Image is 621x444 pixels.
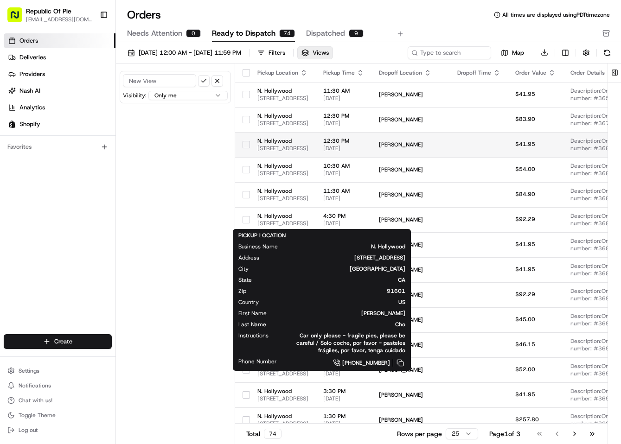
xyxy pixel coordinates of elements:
span: 10:30 AM [323,162,364,170]
span: [PERSON_NAME] [379,116,442,123]
span: Description: Order number: #3686 for [PERSON_NAME] [570,187,617,202]
span: [GEOGRAPHIC_DATA] [263,265,405,273]
span: All times are displayed using PDT timezone [502,11,610,19]
span: PICKUP LOCATION [238,232,286,239]
input: New View [123,74,196,87]
span: 91601 [261,287,405,295]
span: [STREET_ADDRESS] [257,170,308,177]
span: [PERSON_NAME] [379,91,442,98]
span: N. Hollywood [257,137,308,145]
span: N. Hollywood [257,187,308,195]
span: [STREET_ADDRESS] [274,254,405,261]
a: Orders [4,33,115,48]
span: • [77,169,80,176]
span: [DATE] [323,145,364,152]
button: Map [495,47,530,58]
a: Nash AI [4,83,115,98]
span: US [274,298,405,306]
span: Pylon [92,230,112,237]
span: [PERSON_NAME] [379,391,442,399]
span: Phone Number [238,358,277,365]
button: Log out [4,424,112,437]
span: [PERSON_NAME] [379,166,442,173]
button: [EMAIL_ADDRESS][DOMAIN_NAME] [26,16,92,23]
img: 1736555255976-a54dd68f-1ca7-489b-9aae-adbdc363a1c4 [19,144,26,152]
span: Orders [19,37,38,45]
span: N. Hollywood [257,112,308,120]
span: Analytics [19,103,45,112]
img: 1736555255976-a54dd68f-1ca7-489b-9aae-adbdc363a1c4 [9,89,26,105]
span: Description: Order number: #3688 for [PERSON_NAME] [570,237,617,252]
span: $257.80 [515,416,539,423]
span: N. Hollywood [257,212,308,220]
span: [PERSON_NAME] [379,191,442,198]
img: Shopify logo [8,121,16,128]
h1: Orders [127,7,161,22]
button: Notifications [4,379,112,392]
button: Settings [4,364,112,377]
span: $83.90 [515,115,535,123]
span: Shopify [19,120,40,128]
span: Description: Order number: #3690 for [PERSON_NAME] [570,287,617,302]
span: Create [54,337,72,346]
span: • [77,144,80,151]
span: Needs Attention [127,28,182,39]
span: Zip [238,287,246,295]
span: [DATE] [323,420,364,427]
span: [STREET_ADDRESS] [257,395,308,402]
span: Car only please - fragile pies, please be careful / Solo coche, por favor - pasteles frágiles, po... [283,332,405,354]
input: Type to search [408,46,491,59]
span: $92.29 [515,291,535,298]
img: Giovanni Porchini [9,160,24,175]
input: Clear [24,60,153,70]
button: Filters [253,46,289,59]
a: Providers [4,67,115,82]
span: $84.90 [515,190,535,198]
img: 1736555255976-a54dd68f-1ca7-489b-9aae-adbdc363a1c4 [19,169,26,177]
button: Start new chat [158,91,169,102]
span: Country [238,298,259,306]
div: Filters [269,49,285,57]
a: 📗Knowledge Base [6,203,75,220]
button: Republic Of Pie [26,6,71,16]
span: Nash AI [19,87,40,95]
span: Notifications [19,382,51,389]
span: Description: Order number: #3656 for [PERSON_NAME] [570,87,617,102]
span: [STREET_ADDRESS] [257,195,308,202]
div: Dropoff Location [379,69,442,76]
span: [STREET_ADDRESS] [257,120,308,127]
span: State [238,276,252,284]
p: Rows per page [397,429,442,438]
span: [PERSON_NAME] [282,310,405,317]
div: 💻 [78,208,86,216]
div: Start new chat [42,89,152,98]
span: Map [512,49,524,57]
span: CA [267,276,405,284]
span: [DATE] 12:00 AM - [DATE] 11:59 PM [139,49,241,57]
div: Order Details [570,69,617,76]
span: Description: Order number: #3685 for [PERSON_NAME] [570,162,617,177]
span: [STREET_ADDRESS] [257,370,308,377]
span: $45.00 [515,316,535,323]
div: We're available if you need us! [42,98,128,105]
span: Toggle Theme [19,412,56,419]
span: Description: Order number: #3693 for [PERSON_NAME] [570,362,617,377]
button: Republic Of Pie[EMAIL_ADDRESS][DOMAIN_NAME] [4,4,96,26]
span: API Documentation [88,207,149,216]
button: Refresh [601,46,614,59]
span: Settings [19,367,39,374]
span: N. Hollywood [257,412,308,420]
span: N. Hollywood [257,387,308,395]
button: Only me [148,91,228,100]
span: Business Name [238,243,278,250]
span: Description: Order number: #3691 for [PERSON_NAME] [570,312,617,327]
button: Create [4,334,112,349]
span: Dispatched [306,28,345,39]
div: Pickup Location [257,69,308,76]
span: Description: Order number: #3677 for [PERSON_NAME] [570,112,617,127]
span: $54.00 [515,165,535,173]
span: City [238,265,249,273]
span: $41.95 [515,391,535,398]
button: See all [144,119,169,130]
